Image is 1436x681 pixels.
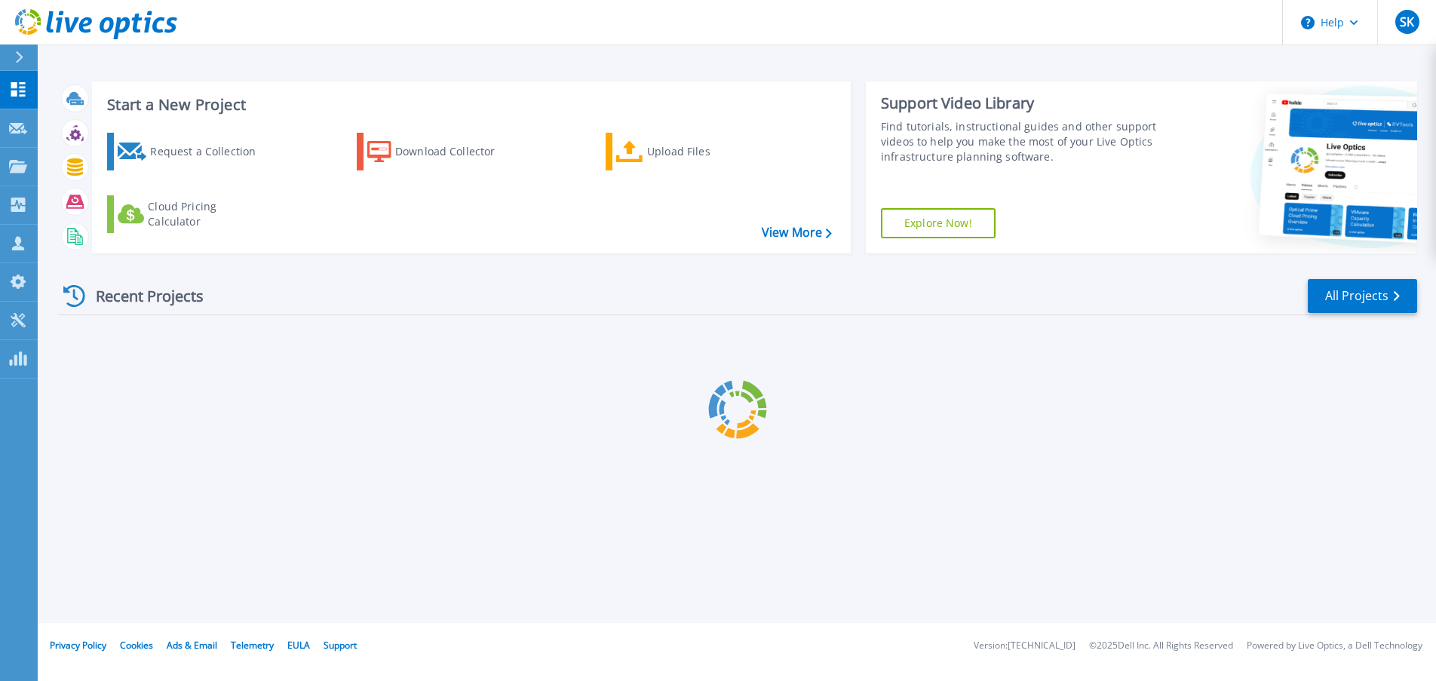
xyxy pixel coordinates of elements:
div: Support Video Library [881,94,1161,113]
a: Cloud Pricing Calculator [107,195,275,233]
a: Ads & Email [167,639,217,652]
a: Telemetry [231,639,274,652]
a: Download Collector [357,133,525,170]
div: Download Collector [395,137,516,167]
a: Request a Collection [107,133,275,170]
div: Request a Collection [150,137,271,167]
a: Privacy Policy [50,639,106,652]
span: SK [1400,16,1414,28]
a: Cookies [120,639,153,652]
a: EULA [287,639,310,652]
li: Version: [TECHNICAL_ID] [974,641,1075,651]
div: Upload Files [647,137,768,167]
li: © 2025 Dell Inc. All Rights Reserved [1089,641,1233,651]
div: Cloud Pricing Calculator [148,199,268,229]
a: Explore Now! [881,208,996,238]
a: Upload Files [606,133,774,170]
h3: Start a New Project [107,97,831,113]
div: Find tutorials, instructional guides and other support videos to help you make the most of your L... [881,119,1161,164]
a: Support [324,639,357,652]
a: All Projects [1308,279,1417,313]
a: View More [762,225,832,240]
div: Recent Projects [58,278,224,314]
li: Powered by Live Optics, a Dell Technology [1247,641,1422,651]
